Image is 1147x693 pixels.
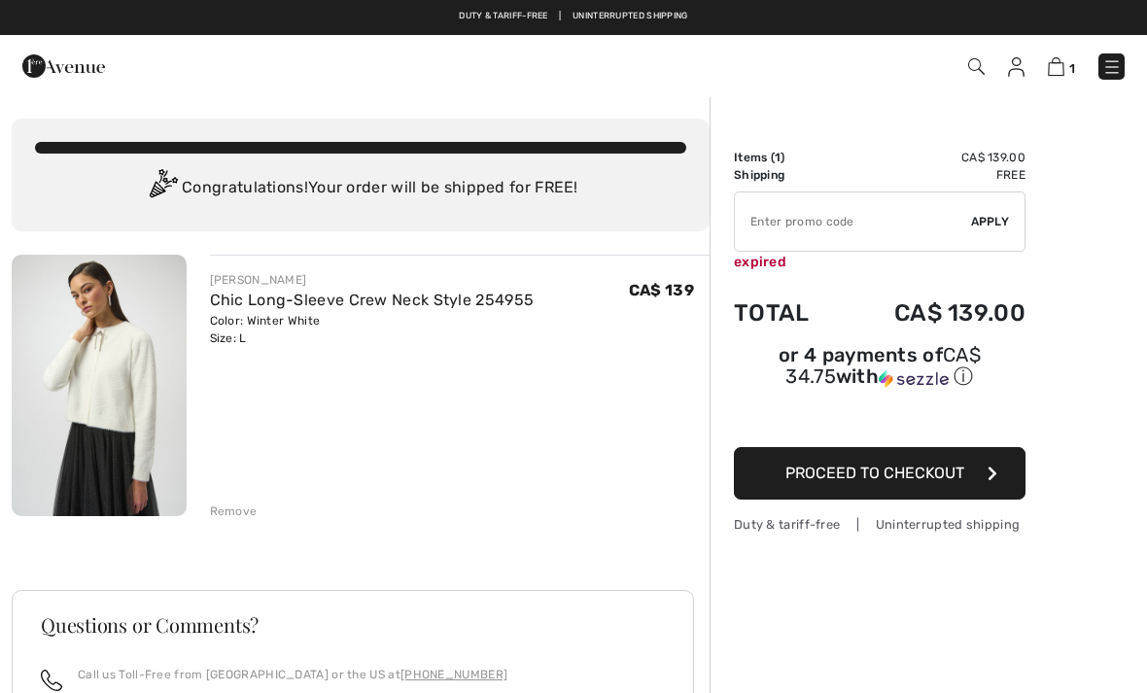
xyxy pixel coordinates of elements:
img: Chic Long-Sleeve Crew Neck Style 254955 [12,255,187,516]
a: Chic Long-Sleeve Crew Neck Style 254955 [210,291,535,309]
div: Duty & tariff-free | Uninterrupted shipping [734,515,1025,534]
iframe: PayPal-paypal [734,397,1025,440]
button: Proceed to Checkout [734,447,1025,500]
div: Remove [210,502,258,520]
span: 1 [1069,61,1075,76]
div: or 4 payments ofCA$ 34.75withSezzle Click to learn more about Sezzle [734,346,1025,397]
span: Proceed to Checkout [785,464,964,482]
div: or 4 payments of with [734,346,1025,390]
a: 1 [1048,54,1075,78]
span: Apply [971,213,1010,230]
a: [PHONE_NUMBER] [400,668,507,681]
img: Shopping Bag [1048,57,1064,76]
img: Search [968,58,985,75]
td: Total [734,280,840,346]
p: Call us Toll-Free from [GEOGRAPHIC_DATA] or the US at [78,666,507,683]
img: Sezzle [879,370,949,388]
img: My Info [1008,57,1025,77]
img: Congratulation2.svg [143,169,182,208]
h3: Questions or Comments? [41,615,665,635]
div: expired [734,252,1025,272]
span: CA$ 139 [629,281,694,299]
div: Congratulations! Your order will be shipped for FREE! [35,169,686,208]
td: CA$ 139.00 [840,149,1025,166]
input: Promo code [735,192,971,251]
span: CA$ 34.75 [785,343,981,388]
div: [PERSON_NAME] [210,271,535,289]
div: Color: Winter White Size: L [210,312,535,347]
td: CA$ 139.00 [840,280,1025,346]
a: Duty & tariff-free | Uninterrupted shipping [459,11,687,20]
td: Free [840,166,1025,184]
a: 1ère Avenue [22,55,105,74]
img: 1ère Avenue [22,47,105,86]
span: 1 [775,151,781,164]
td: Items ( ) [734,149,840,166]
img: call [41,670,62,691]
td: Shipping [734,166,840,184]
img: Menu [1102,57,1122,77]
